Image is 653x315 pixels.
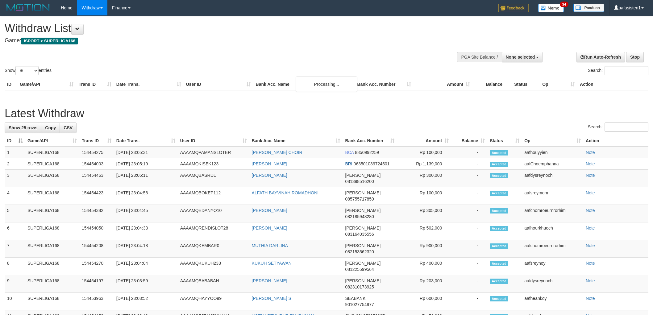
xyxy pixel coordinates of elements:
td: - [451,240,487,258]
span: Accepted [490,279,508,284]
a: [PERSON_NAME] S [252,296,291,301]
span: Accepted [490,173,508,178]
a: Note [586,261,595,266]
td: AAAAMQKISEK123 [178,158,249,170]
td: AAAAMQKEMBAR0 [178,240,249,258]
th: Game/API [17,79,76,90]
span: Copy 083164035556 to clipboard [345,232,374,237]
td: - [451,222,487,240]
td: Rp 100,000 [397,187,451,205]
span: Accepted [490,296,508,301]
td: 6 [5,222,25,240]
td: 154454197 [79,275,114,293]
td: 154454423 [79,187,114,205]
td: - [451,158,487,170]
td: - [451,205,487,222]
td: Rp 600,000 [397,293,451,310]
td: SUPERLIGA168 [25,187,79,205]
span: Copy 901027754977 to clipboard [345,302,374,307]
th: Date Trans.: activate to sort column ascending [114,135,178,147]
a: MUTHIA DARLINA [252,243,288,248]
td: 2 [5,158,25,170]
span: [PERSON_NAME] [345,243,381,248]
th: Trans ID: activate to sort column ascending [79,135,114,147]
td: [DATE] 23:04:18 [114,240,178,258]
label: Search: [588,66,648,75]
span: Accepted [490,226,508,231]
a: Note [586,161,595,166]
td: 154454050 [79,222,114,240]
td: [DATE] 23:04:04 [114,258,178,275]
td: [DATE] 23:05:19 [114,158,178,170]
td: aafdysreynoch [522,275,583,293]
td: [DATE] 23:04:45 [114,205,178,222]
div: Processing... [296,77,357,92]
button: None selected [502,52,543,62]
a: Note [586,278,595,283]
span: Accepted [490,243,508,249]
span: [PERSON_NAME] [345,173,381,178]
th: Trans ID [76,79,114,90]
td: SUPERLIGA168 [25,258,79,275]
td: 154454270 [79,258,114,275]
th: Op [540,79,577,90]
a: Note [586,150,595,155]
span: CSV [64,125,73,130]
th: Amount: activate to sort column ascending [397,135,451,147]
td: 3 [5,170,25,187]
img: panduan.png [573,4,604,12]
h1: Withdraw List [5,22,429,35]
td: SUPERLIGA168 [25,275,79,293]
td: aafsreymom [522,187,583,205]
td: aafsreynoy [522,258,583,275]
td: AAAAMQBABABAH [178,275,249,293]
th: Action [577,79,648,90]
span: Accepted [490,162,508,167]
a: Show 25 rows [5,122,41,133]
span: None selected [506,55,535,60]
a: Note [586,190,595,195]
span: Copy 081225599564 to clipboard [345,267,374,272]
a: KUKUH SETYAWAN [252,261,292,266]
td: aafchomroeurnrorhim [522,205,583,222]
td: Rp 305,000 [397,205,451,222]
td: Rp 1,139,000 [397,158,451,170]
td: 5 [5,205,25,222]
td: AAAAMQEDANYO10 [178,205,249,222]
a: CSV [60,122,77,133]
td: 154454003 [79,158,114,170]
span: [PERSON_NAME] [345,208,381,213]
span: [PERSON_NAME] [345,190,381,195]
a: [PERSON_NAME] [252,173,287,178]
label: Search: [588,122,648,132]
img: Button%20Memo.svg [538,4,564,12]
input: Search: [605,122,648,132]
td: 154454463 [79,170,114,187]
td: SUPERLIGA168 [25,240,79,258]
td: AAAAMQBASRDL [178,170,249,187]
td: - [451,147,487,158]
td: aafheankoy [522,293,583,310]
a: ALFATH BAYVINAH ROMADHONI [252,190,319,195]
a: [PERSON_NAME] [252,278,287,283]
a: Stop [626,52,644,62]
a: Note [586,226,595,230]
h1: Latest Withdraw [5,107,648,120]
input: Search: [605,66,648,75]
span: Accepted [490,191,508,196]
span: ISPORT > SUPERLIGA168 [21,38,78,44]
td: 154454382 [79,205,114,222]
span: Copy [45,125,56,130]
a: Note [586,243,595,248]
a: [PERSON_NAME] [252,208,287,213]
td: SUPERLIGA168 [25,205,79,222]
span: Accepted [490,150,508,155]
td: [DATE] 23:03:52 [114,293,178,310]
td: - [451,275,487,293]
td: SUPERLIGA168 [25,170,79,187]
th: Bank Acc. Number [355,79,414,90]
select: Showentries [15,66,39,75]
span: Copy 082153562320 to clipboard [345,249,374,254]
span: 34 [560,2,568,7]
span: BCA [345,150,354,155]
